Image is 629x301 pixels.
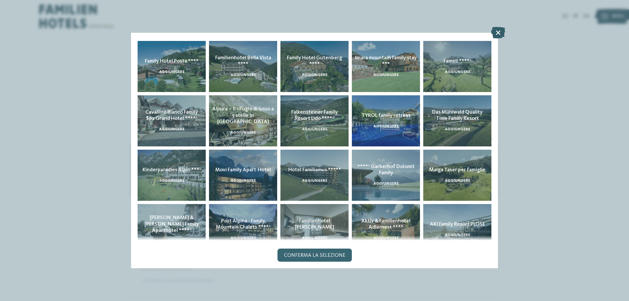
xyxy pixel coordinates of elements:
[159,127,184,131] span: aggiungere
[287,55,342,67] span: Family Hotel Gutenberg ****
[144,215,199,233] span: [PERSON_NAME] & [PERSON_NAME] Family Aparthotel ****ˢ
[215,55,271,67] span: Familienhotel Bella Vista ****
[302,127,327,131] span: aggiungere
[215,167,271,173] span: Movi Family Apart-Hotel
[373,73,399,77] span: aggiungere
[159,70,184,74] span: aggiungere
[145,110,198,121] span: Cavallino Bianco Family Spa Grand Hotel ****ˢ
[362,113,410,118] span: TYROL family retreat
[216,218,271,230] span: Post Alpina - Family Mountain Chalets ****ˢ
[212,106,274,124] span: Alpura – Il rifugio di lusso a 5 stelle in [GEOGRAPHIC_DATA]
[231,236,256,240] span: aggiungere
[302,236,327,240] span: aggiungere
[145,59,199,64] span: Family Hotel Posta ****
[231,131,256,135] span: aggiungere
[357,164,415,176] span: ****ˢ Garberhof Dolomit Family
[355,55,417,67] span: linara mountain family stay ***
[284,253,345,258] span: Conferma la selezione
[143,167,201,173] span: Kinderparadies Alpin ***ˢ
[361,218,410,230] span: Aktiv & Familienhotel Adlernest ****
[302,179,327,183] span: aggiungere
[445,127,470,131] span: aggiungere
[373,236,399,240] span: aggiungere
[432,110,483,121] span: Das Mühlwald Quality Time Family Resort
[373,124,399,128] span: aggiungere
[295,218,334,230] span: Familienhotel [PERSON_NAME]
[159,179,184,183] span: aggiungere
[291,110,338,121] span: Falkensteiner Family Resort Lido ****ˢ
[373,182,399,186] span: aggiungere
[159,239,184,243] span: aggiungere
[231,73,256,77] span: aggiungere
[445,70,470,74] span: aggiungere
[445,179,470,183] span: aggiungere
[231,179,256,183] span: aggiungere
[302,73,327,77] span: aggiungere
[445,233,470,237] span: aggiungere
[430,222,485,227] span: AKI Family Resort PLOSE
[429,167,486,173] span: Malga Taser per famiglie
